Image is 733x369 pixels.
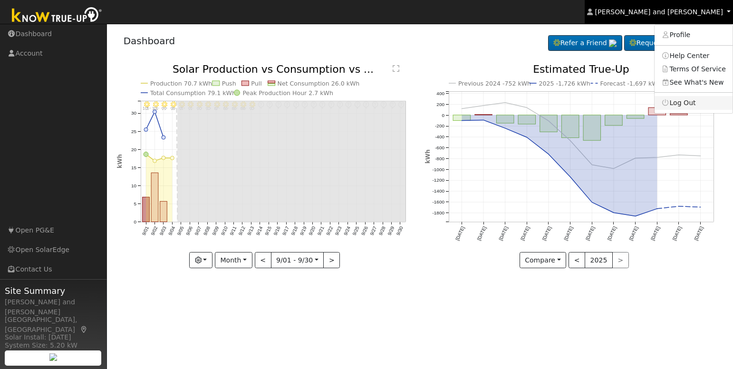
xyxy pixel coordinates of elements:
[656,155,659,159] circle: onclick=""
[271,252,324,268] button: 9/01 - 9/30
[497,115,514,123] rect: onclick=""
[211,225,220,236] text: 9/09
[541,225,552,241] text: [DATE]
[169,107,178,111] p: 98°
[343,225,351,236] text: 9/24
[655,62,733,76] a: Terms Of Service
[131,111,136,116] text: 30
[142,107,151,111] p: 103°
[432,167,444,172] text: -1000
[151,107,160,111] p: 101°
[612,167,616,171] circle: onclick=""
[162,156,165,160] circle: onclick=""
[360,225,369,236] text: 9/26
[5,284,102,297] span: Site Summary
[677,153,681,157] circle: onclick=""
[656,207,659,211] circle: onclick=""
[476,225,487,241] text: [DATE]
[162,101,167,107] i: 9/03 - Clear
[694,225,704,241] text: [DATE]
[131,147,136,152] text: 20
[548,35,622,51] a: Refer a Friend
[176,225,184,236] text: 9/05
[308,225,316,236] text: 9/20
[272,225,281,236] text: 9/16
[624,35,716,51] a: Request a Cleaning
[299,225,308,236] text: 9/19
[677,204,681,208] circle: onclick=""
[498,225,509,241] text: [DATE]
[520,225,530,241] text: [DATE]
[460,119,463,123] circle: onclick=""
[458,80,531,87] text: Previous 2024 -752 kWh
[251,80,261,87] text: Pull
[595,8,723,16] span: [PERSON_NAME] and [PERSON_NAME]
[569,175,572,179] circle: onclick=""
[142,197,149,222] rect: onclick=""
[7,5,107,27] img: Know True-Up
[525,106,529,110] circle: onclick=""
[648,107,666,115] rect: onclick=""
[151,173,158,222] rect: onclick=""
[672,225,683,241] text: [DATE]
[255,225,263,236] text: 9/14
[153,159,156,163] circle: onclick=""
[162,136,165,139] circle: onclick=""
[246,225,255,236] text: 9/13
[585,252,613,268] button: 2025
[290,225,299,236] text: 9/18
[158,225,167,236] text: 9/03
[173,63,374,75] text: Solar Production vs Consumption vs ...
[369,225,377,236] text: 9/27
[170,156,174,160] circle: onclick=""
[453,115,471,121] rect: onclick=""
[569,139,572,143] circle: onclick=""
[670,114,688,115] rect: onclick=""
[215,252,252,268] button: Month
[627,115,645,118] rect: onclick=""
[150,89,236,97] text: Total Consumption 79.1 kWh
[351,225,360,236] text: 9/25
[547,153,550,156] circle: onclick=""
[607,225,617,241] text: [DATE]
[134,201,136,206] text: 5
[153,101,158,107] i: 9/02 - Clear
[150,80,212,87] text: Production 70.7 kWh
[237,225,246,236] text: 9/12
[655,96,733,109] a: Log Out
[525,136,529,139] circle: onclick=""
[503,126,507,130] circle: onclick=""
[277,80,359,87] text: Net Consumption 26.0 kWh
[454,225,465,241] text: [DATE]
[222,80,236,87] text: Push
[432,189,444,194] text: -1400
[562,115,579,138] rect: onclick=""
[49,353,57,361] img: retrieve
[160,202,167,222] rect: onclick=""
[124,35,175,47] a: Dashboard
[144,101,150,107] i: 9/01 - Clear
[393,65,399,72] text: 
[655,76,733,89] a: See What's New
[539,80,590,87] text: 2025 -1,726 kWh
[600,80,702,87] text: Forecast -1,697 kWh [ +125.8% ]
[432,200,444,205] text: -1600
[533,63,629,75] text: Estimated True-Up
[170,101,176,107] i: 9/04 - Clear
[435,134,444,139] text: -400
[144,128,148,132] circle: onclick=""
[220,225,228,236] text: 9/10
[503,101,507,105] circle: onclick=""
[378,225,386,236] text: 9/28
[609,39,617,47] img: retrieve
[590,201,594,204] circle: onclick=""
[255,252,271,268] button: <
[281,225,290,236] text: 9/17
[131,165,136,170] text: 15
[460,107,463,111] circle: onclick=""
[518,115,536,124] rect: onclick=""
[634,156,637,160] circle: onclick=""
[424,150,431,164] text: kWh
[5,340,102,350] div: System Size: 5.20 kW
[334,225,342,236] text: 9/23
